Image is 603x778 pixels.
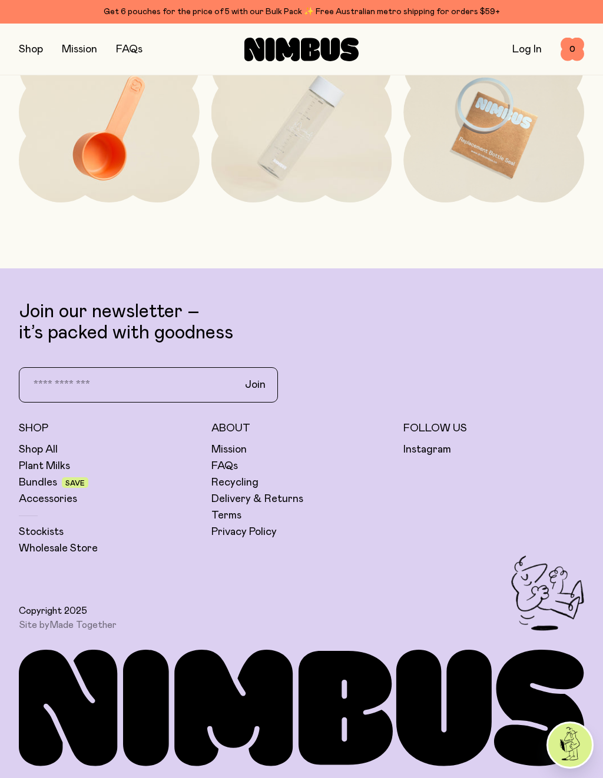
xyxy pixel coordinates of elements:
a: Mission [211,443,247,457]
span: Copyright 2025 [19,605,87,617]
a: Bottle$29 [211,22,392,202]
a: Made Together [49,620,117,630]
a: Bundles [19,476,57,490]
h5: Shop [19,421,200,435]
a: Scoop$9 [19,22,200,202]
p: Join our newsletter – it’s packed with goodness [19,301,584,344]
a: FAQs [116,44,143,55]
button: 0 [561,38,584,61]
div: Get 6 pouches for the price of 5 with our Bulk Pack ✨ Free Australian metro shipping for orders $59+ [19,5,584,19]
a: Instagram [403,443,451,457]
h5: Follow Us [403,421,584,435]
a: Wholesale Store [19,541,98,556]
img: agent [548,723,592,767]
h5: About [211,421,392,435]
a: Log In [512,44,542,55]
a: FAQs [211,459,238,473]
a: Recycling [211,476,259,490]
span: Join [245,378,266,392]
a: Privacy Policy [211,525,277,539]
span: Save [65,480,85,487]
a: Replacement Seal$2.90 [403,22,584,202]
a: Terms [211,508,241,523]
a: Shop All [19,443,58,457]
a: Accessories [19,492,77,506]
a: Stockists [19,525,64,539]
a: Delivery & Returns [211,492,303,506]
span: Site by [19,619,117,631]
a: Plant Milks [19,459,70,473]
a: Mission [62,44,97,55]
button: Join [236,373,275,397]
